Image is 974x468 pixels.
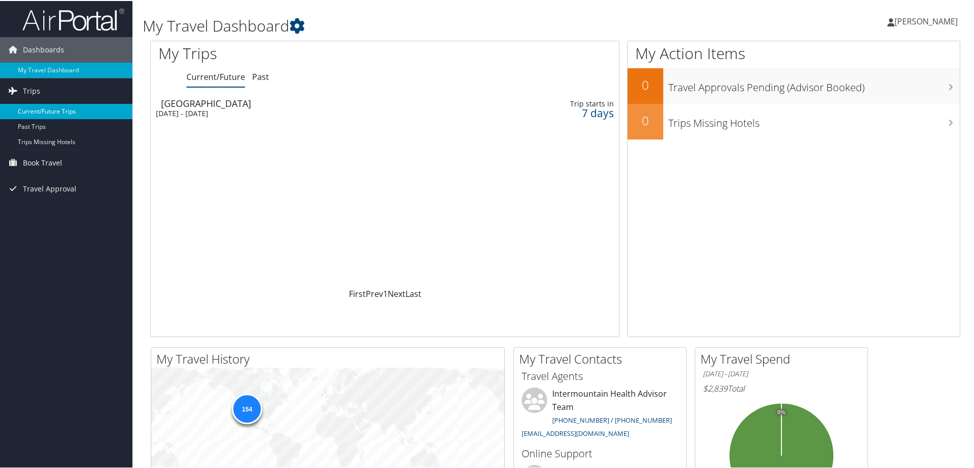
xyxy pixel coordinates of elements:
a: 1 [383,287,388,298]
div: Trip starts in [512,98,614,107]
a: Prev [366,287,383,298]
h1: My Trips [158,42,416,63]
div: [GEOGRAPHIC_DATA] [161,98,456,107]
span: $2,839 [703,382,727,393]
h2: My Travel Contacts [519,349,686,367]
span: Trips [23,77,40,103]
span: [PERSON_NAME] [895,15,958,26]
tspan: 0% [777,408,786,415]
h2: 0 [628,75,663,93]
h3: Travel Approvals Pending (Advisor Booked) [668,74,960,94]
h3: Trips Missing Hotels [668,110,960,129]
h2: 0 [628,111,663,128]
a: [EMAIL_ADDRESS][DOMAIN_NAME] [522,428,629,437]
div: [DATE] - [DATE] [156,108,451,117]
h2: My Travel Spend [700,349,868,367]
div: 154 [232,393,262,423]
a: Next [388,287,405,298]
a: [PERSON_NAME] [887,5,968,36]
li: Intermountain Health Advisor Team [517,387,684,441]
a: First [349,287,366,298]
h1: My Action Items [628,42,960,63]
a: [PHONE_NUMBER] / [PHONE_NUMBER] [552,415,672,424]
span: Book Travel [23,149,62,175]
a: 0Trips Missing Hotels [628,103,960,139]
a: Last [405,287,421,298]
h3: Online Support [522,446,679,460]
img: airportal-logo.png [22,7,124,31]
a: Past [252,70,269,81]
h1: My Travel Dashboard [143,14,693,36]
h3: Travel Agents [522,368,679,382]
h2: My Travel History [156,349,504,367]
span: Travel Approval [23,175,76,201]
span: Dashboards [23,36,64,62]
h6: [DATE] - [DATE] [703,368,860,378]
a: 0Travel Approvals Pending (Advisor Booked) [628,67,960,103]
div: 7 days [512,107,614,117]
h6: Total [703,382,860,393]
a: Current/Future [186,70,245,81]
